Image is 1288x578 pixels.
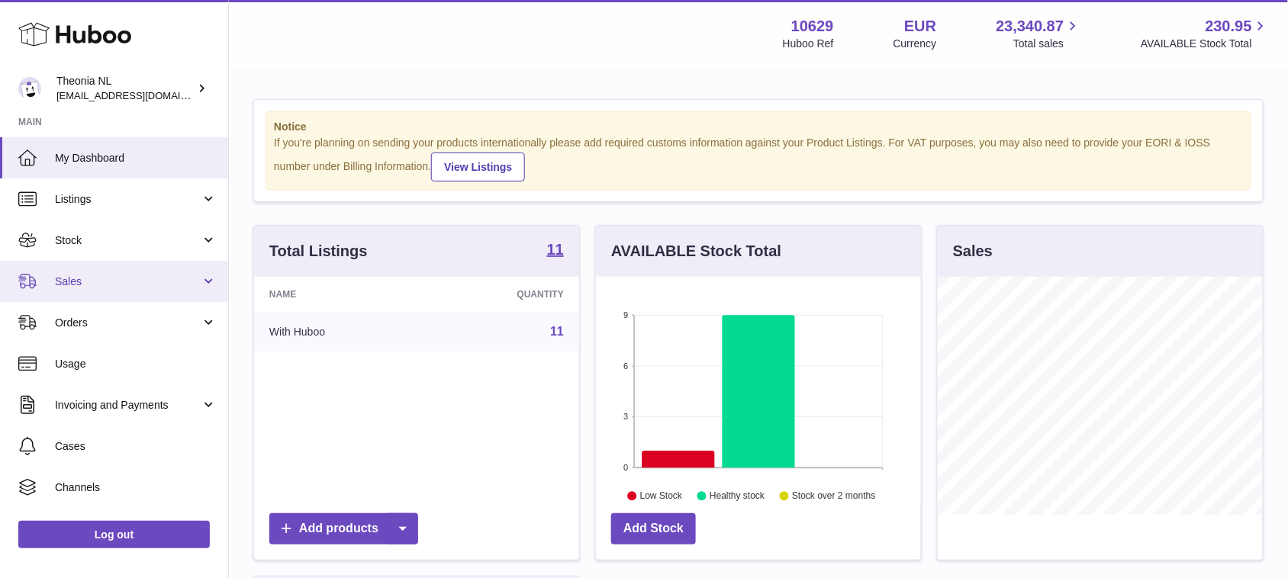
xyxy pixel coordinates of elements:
span: 230.95 [1206,16,1252,37]
a: 230.95 AVAILABLE Stock Total [1141,16,1270,51]
div: Currency [894,37,937,51]
span: Invoicing and Payments [55,398,201,413]
h3: AVAILABLE Stock Total [611,241,781,262]
th: Quantity [426,277,579,312]
a: 11 [550,325,564,338]
a: Add products [269,513,418,544]
span: Listings [55,192,201,207]
a: View Listings [431,153,525,181]
span: Stock [55,233,201,248]
span: AVAILABLE Stock Total [1141,37,1270,51]
a: Log out [18,521,210,548]
span: 23,340.87 [996,16,1064,37]
text: Healthy stock [710,490,765,501]
span: Sales [55,275,201,289]
span: Cases [55,439,217,454]
text: 0 [623,463,628,472]
span: My Dashboard [55,151,217,165]
a: Add Stock [611,513,696,544]
strong: Notice [274,120,1243,134]
text: 9 [623,310,628,320]
text: 3 [623,412,628,421]
strong: 10629 [791,16,834,37]
strong: 11 [547,242,564,257]
img: info@wholesomegoods.eu [18,77,41,100]
div: Theonia NL [56,74,194,103]
span: Channels [55,480,217,495]
span: Total sales [1013,37,1081,51]
div: If you're planning on sending your products internationally please add required customs informati... [274,136,1243,181]
td: With Huboo [254,312,426,352]
h3: Sales [953,241,993,262]
th: Name [254,277,426,312]
strong: EUR [904,16,936,37]
text: Stock over 2 months [792,490,875,501]
text: 6 [623,361,628,371]
a: 23,340.87 Total sales [996,16,1081,51]
a: 11 [547,242,564,260]
text: Low Stock [640,490,683,501]
span: Orders [55,316,201,330]
span: Usage [55,357,217,371]
div: Huboo Ref [783,37,834,51]
span: [EMAIL_ADDRESS][DOMAIN_NAME] [56,89,224,101]
h3: Total Listings [269,241,368,262]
